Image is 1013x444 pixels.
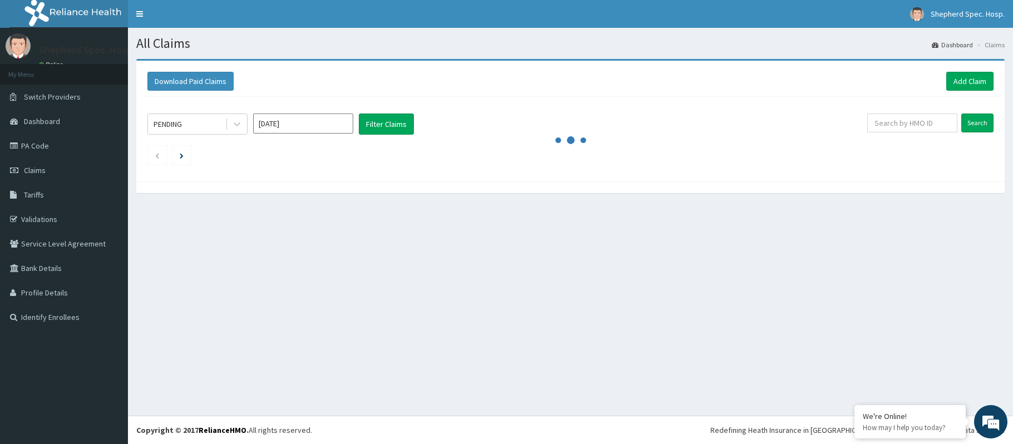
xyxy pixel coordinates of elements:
p: How may I help you today? [863,423,957,432]
footer: All rights reserved. [128,416,1013,444]
a: Previous page [155,150,160,160]
input: Select Month and Year [253,114,353,134]
button: Download Paid Claims [147,72,234,91]
svg: audio-loading [554,124,587,157]
input: Search by HMO ID [867,114,957,132]
div: We're Online! [863,411,957,421]
img: User Image [910,7,924,21]
li: Claims [974,40,1005,50]
strong: Copyright © 2017 . [136,425,249,435]
h1: All Claims [136,36,1005,51]
a: Dashboard [932,40,973,50]
span: Shepherd Spec. Hosp. [931,9,1005,19]
span: Dashboard [24,116,60,126]
span: Claims [24,165,46,175]
a: RelianceHMO [199,425,246,435]
button: Filter Claims [359,114,414,135]
p: Shepherd Spec. Hosp. [39,45,134,55]
img: User Image [6,33,31,58]
input: Search [961,114,994,132]
a: Next page [180,150,184,160]
span: Tariffs [24,190,44,200]
div: Redefining Heath Insurance in [GEOGRAPHIC_DATA] using Telemedicine and Data Science! [710,425,1005,436]
div: PENDING [154,119,182,130]
span: Switch Providers [24,92,81,102]
a: Add Claim [946,72,994,91]
a: Online [39,61,66,68]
